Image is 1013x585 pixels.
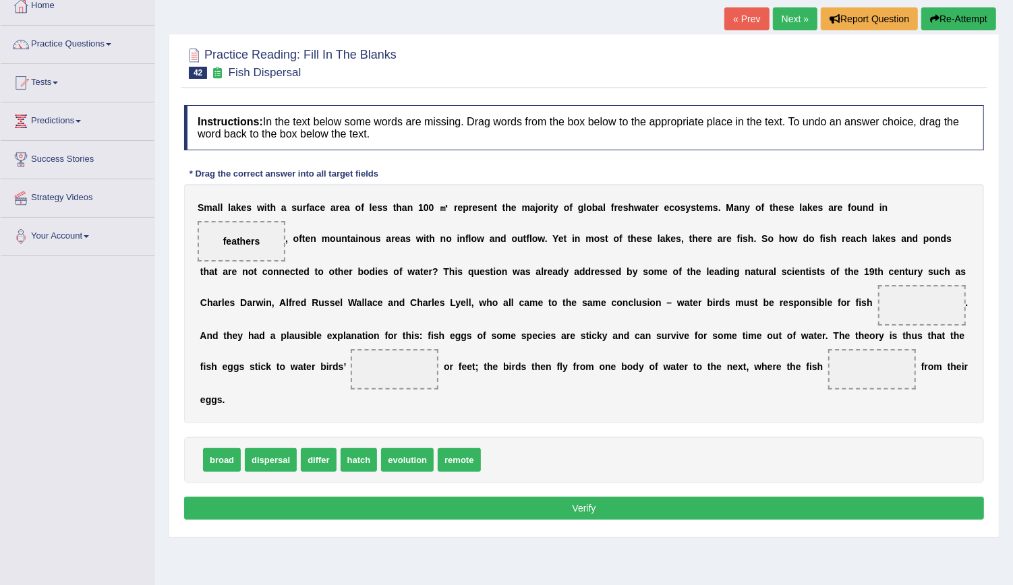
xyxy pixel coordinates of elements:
b: h [449,266,455,277]
b: f [569,202,573,213]
b: l [603,202,606,213]
b: t [490,266,494,277]
b: o [851,202,857,213]
b: a [402,202,407,213]
b: n [310,233,316,244]
b: l [800,202,803,213]
b: a [598,202,603,213]
b: h [204,266,210,277]
b: e [320,202,325,213]
b: t [335,266,338,277]
b: e [483,202,488,213]
b: o [674,202,681,213]
b: c [669,202,674,213]
b: y [553,202,558,213]
b: r [454,202,457,213]
b: h [629,202,635,213]
b: n [935,233,941,244]
b: a [490,233,495,244]
b: l [220,202,223,213]
b: 0 [429,202,434,213]
a: Predictions [1,102,154,136]
b: w [477,233,484,244]
b: a [415,266,420,277]
b: Instructions: [198,116,263,127]
b: o [364,266,370,277]
b: r [228,266,231,277]
b: d [370,266,376,277]
b: s [477,202,483,213]
b: 0 [424,202,429,213]
b: s [485,266,490,277]
b: n [906,233,913,244]
b: o [768,233,774,244]
b: y [745,202,751,213]
b: e [424,266,429,277]
small: Fish Dispersal [229,66,301,79]
b: o [929,233,935,244]
b: r [834,202,837,213]
b: s [676,233,681,244]
b: a [209,266,214,277]
b: n [575,233,581,244]
b: r [429,266,432,277]
b: s [382,202,388,213]
b: t [295,266,299,277]
b: e [306,233,311,244]
b: t [628,233,631,244]
b: r [303,202,306,213]
b: s [377,202,382,213]
b: c [262,266,268,277]
b: e [558,233,564,244]
b: s [691,202,696,213]
a: Tests [1,64,154,98]
b: f [848,202,851,213]
b: r [391,233,395,244]
b: e [671,233,676,244]
b: f [820,233,823,244]
b: h [748,233,754,244]
b: p [463,202,469,213]
b: e [395,233,401,244]
span: Drop target [198,221,285,261]
b: w [634,202,641,213]
b: o [364,233,370,244]
b: s [291,202,297,213]
button: Re-Attempt [921,7,996,30]
b: e [650,202,656,213]
div: * Drag the correct answer into all target fields [184,167,384,180]
b: e [285,266,290,277]
b: d [913,233,919,244]
b: f [299,233,302,244]
b: n [407,202,413,213]
b: l [469,233,471,244]
b: o [586,202,592,213]
b: o [538,202,544,213]
b: s [642,233,647,244]
b: e [343,266,349,277]
b: t [770,202,773,213]
b: n [502,266,508,277]
b: d [803,233,809,244]
b: f [465,233,469,244]
b: a [310,202,315,213]
b: w [513,266,520,277]
b: c [315,202,320,213]
b: r [723,233,726,244]
b: o [532,233,538,244]
b: o [614,233,620,244]
b: a [223,266,228,277]
b: h [429,233,435,244]
b: g [578,202,584,213]
b: u [517,233,523,244]
b: a [520,266,525,277]
b: r [349,266,352,277]
b: e [618,202,623,213]
b: s [818,202,823,213]
b: d [869,202,875,213]
b: a [734,202,739,213]
b: l [658,233,660,244]
b: f [737,233,741,244]
b: b [358,266,364,277]
b: w [538,233,544,244]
